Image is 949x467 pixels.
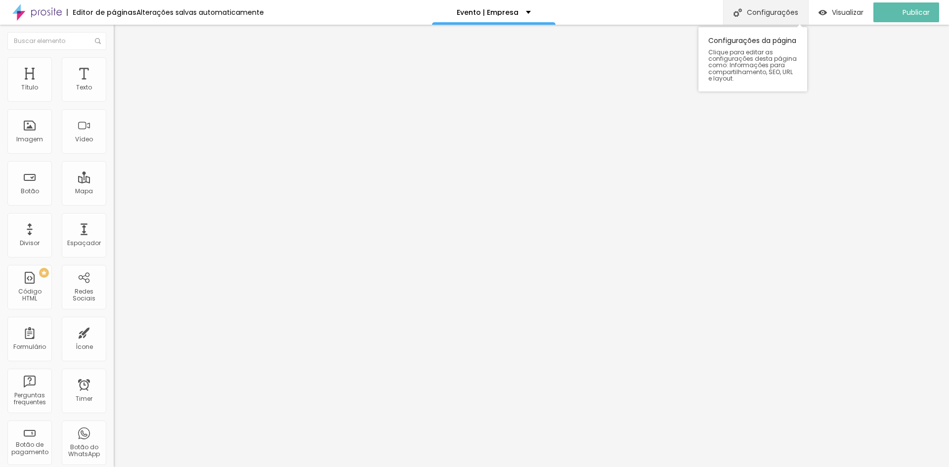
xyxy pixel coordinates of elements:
[95,38,101,44] img: Icone
[819,8,827,17] img: view-1.svg
[7,32,106,50] input: Buscar elemento
[76,84,92,91] div: Texto
[16,136,43,143] div: Imagem
[10,392,49,406] div: Perguntas frequentes
[10,288,49,302] div: Código HTML
[64,444,103,458] div: Botão do WhatsApp
[13,343,46,350] div: Formulário
[21,188,39,195] div: Botão
[75,136,93,143] div: Vídeo
[76,343,93,350] div: Ícone
[832,8,863,16] span: Visualizar
[20,240,40,247] div: Divisor
[10,441,49,456] div: Botão de pagamento
[136,9,264,16] div: Alterações salvas automaticamente
[698,27,807,91] div: Configurações da página
[903,8,930,16] span: Publicar
[76,395,92,402] div: Timer
[21,84,38,91] div: Título
[67,240,101,247] div: Espaçador
[75,188,93,195] div: Mapa
[114,25,949,467] iframe: Editor
[708,49,797,82] span: Clique para editar as configurações desta página como: Informações para compartilhamento, SEO, UR...
[873,2,939,22] button: Publicar
[67,9,136,16] div: Editor de páginas
[64,288,103,302] div: Redes Sociais
[457,9,518,16] p: Evento | Empresa
[733,8,742,17] img: Icone
[809,2,873,22] button: Visualizar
